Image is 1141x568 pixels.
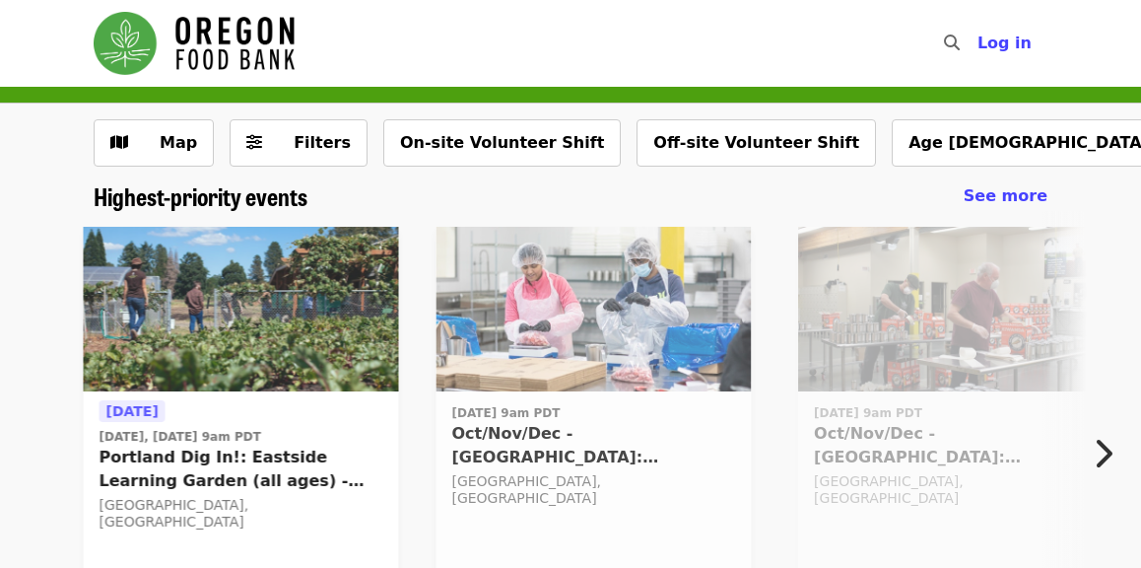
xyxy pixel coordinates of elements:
a: Highest-priority events [94,182,307,211]
time: [DATE], [DATE] 9am PDT [99,428,260,446]
a: See more [964,184,1047,208]
span: See more [964,186,1047,205]
time: [DATE] 9am PDT [451,404,560,422]
span: Oct/Nov/Dec - [GEOGRAPHIC_DATA]: Repack/Sort (age [DEMOGRAPHIC_DATA]+) [451,422,735,469]
div: [GEOGRAPHIC_DATA], [GEOGRAPHIC_DATA] [99,497,382,531]
button: Filters (0 selected) [230,119,368,167]
button: On-site Volunteer Shift [383,119,621,167]
span: [DATE] [105,403,158,419]
i: search icon [944,34,960,52]
div: Highest-priority events [78,182,1063,211]
i: chevron-right icon [1093,435,1112,472]
span: Highest-priority events [94,178,307,213]
button: Off-site Volunteer Shift [637,119,876,167]
button: Show map view [94,119,214,167]
img: Oregon Food Bank - Home [94,12,295,75]
div: [GEOGRAPHIC_DATA], [GEOGRAPHIC_DATA] [451,473,735,507]
span: Portland Dig In!: Eastside Learning Garden (all ages) - Aug/Sept/Oct [99,446,382,493]
img: Portland Dig In!: Eastside Learning Garden (all ages) - Aug/Sept/Oct organized by Oregon Food Bank [83,227,398,392]
span: Log in [977,34,1032,52]
span: Oct/Nov/Dec - [GEOGRAPHIC_DATA]: Repack/Sort (age [DEMOGRAPHIC_DATA]+) [814,422,1098,469]
i: sliders-h icon [246,133,262,152]
img: Oct/Nov/Dec - Portland: Repack/Sort (age 16+) organized by Oregon Food Bank [798,227,1113,392]
i: map icon [110,133,128,152]
button: Log in [962,24,1047,63]
div: [GEOGRAPHIC_DATA], [GEOGRAPHIC_DATA] [814,473,1098,507]
img: Oct/Nov/Dec - Beaverton: Repack/Sort (age 10+) organized by Oregon Food Bank [436,227,751,392]
button: Next item [1076,426,1141,481]
time: [DATE] 9am PDT [814,404,922,422]
span: Filters [294,133,351,152]
span: Map [160,133,197,152]
input: Search [972,20,987,67]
